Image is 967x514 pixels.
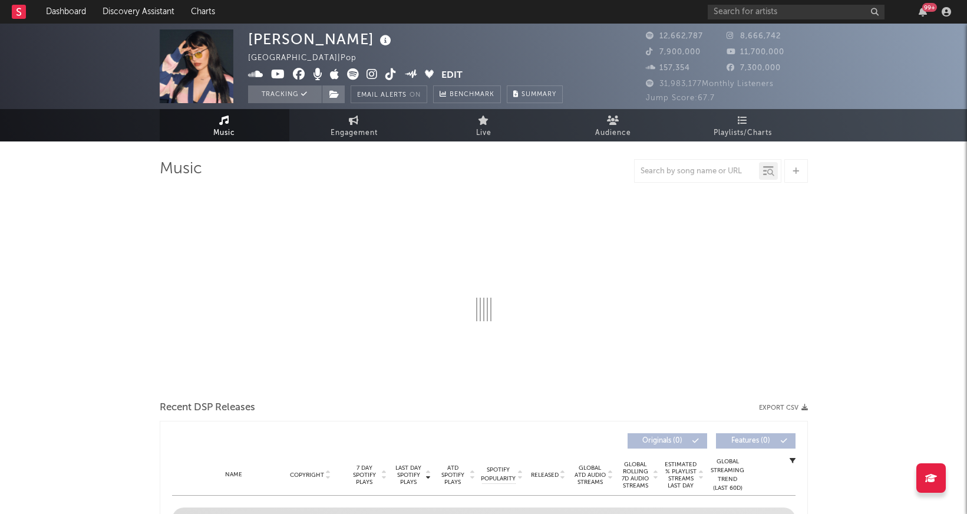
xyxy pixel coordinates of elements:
[646,80,774,88] span: 31,983,177 Monthly Listeners
[716,433,796,449] button: Features(0)
[619,461,652,489] span: Global Rolling 7D Audio Streams
[574,464,606,486] span: Global ATD Audio Streams
[724,437,778,444] span: Features ( 0 )
[727,48,784,56] span: 11,700,000
[450,88,494,102] span: Benchmark
[393,464,424,486] span: Last Day Spotify Plays
[549,109,678,141] a: Audience
[646,64,690,72] span: 157,354
[248,51,370,65] div: [GEOGRAPHIC_DATA] | Pop
[646,94,715,102] span: Jump Score: 67.7
[196,470,273,479] div: Name
[290,472,324,479] span: Copyright
[349,464,380,486] span: 7 Day Spotify Plays
[635,437,689,444] span: Originals ( 0 )
[351,85,427,103] button: Email AlertsOn
[710,457,745,493] div: Global Streaming Trend (Last 60D)
[628,433,707,449] button: Originals(0)
[331,126,378,140] span: Engagement
[160,401,255,415] span: Recent DSP Releases
[213,126,235,140] span: Music
[481,466,516,483] span: Spotify Popularity
[635,167,759,176] input: Search by song name or URL
[714,126,772,140] span: Playlists/Charts
[708,5,885,19] input: Search for artists
[248,29,394,49] div: [PERSON_NAME]
[433,85,501,103] a: Benchmark
[595,126,631,140] span: Audience
[476,126,491,140] span: Live
[919,7,927,17] button: 99+
[646,32,703,40] span: 12,662,787
[248,85,322,103] button: Tracking
[507,85,563,103] button: Summary
[531,472,559,479] span: Released
[922,3,937,12] div: 99 +
[419,109,549,141] a: Live
[410,92,421,98] em: On
[759,404,808,411] button: Export CSV
[289,109,419,141] a: Engagement
[441,68,463,83] button: Edit
[727,32,781,40] span: 8,666,742
[437,464,468,486] span: ATD Spotify Plays
[646,48,701,56] span: 7,900,000
[522,91,556,98] span: Summary
[665,461,697,489] span: Estimated % Playlist Streams Last Day
[160,109,289,141] a: Music
[678,109,808,141] a: Playlists/Charts
[727,64,781,72] span: 7,300,000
